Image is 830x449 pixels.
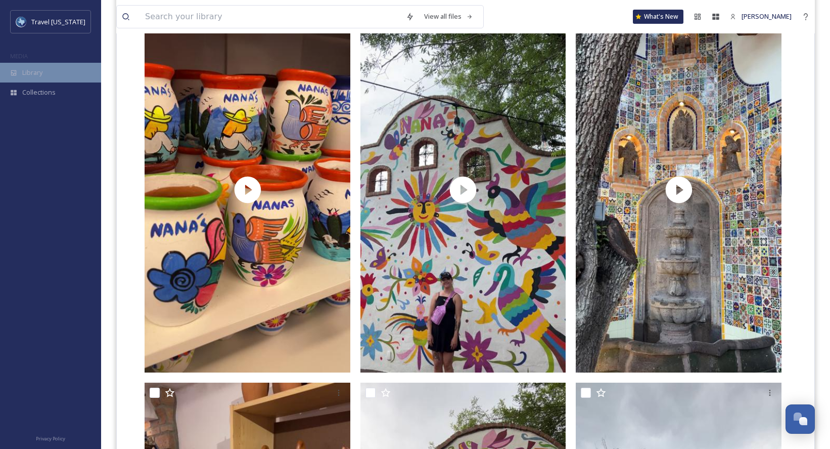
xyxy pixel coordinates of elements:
[36,435,65,442] span: Privacy Policy
[742,12,792,21] span: [PERSON_NAME]
[419,7,478,26] a: View all files
[360,7,566,373] img: thumbnail
[633,10,683,24] a: What's New
[786,404,815,434] button: Open Chat
[725,7,797,26] a: [PERSON_NAME]
[576,7,781,373] img: thumbnail
[16,17,26,27] img: images%20%281%29.jpeg
[31,17,85,26] span: Travel [US_STATE]
[10,52,28,60] span: MEDIA
[22,68,42,77] span: Library
[36,432,65,444] a: Privacy Policy
[145,7,350,373] img: thumbnail
[140,6,401,28] input: Search your library
[22,88,56,97] span: Collections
